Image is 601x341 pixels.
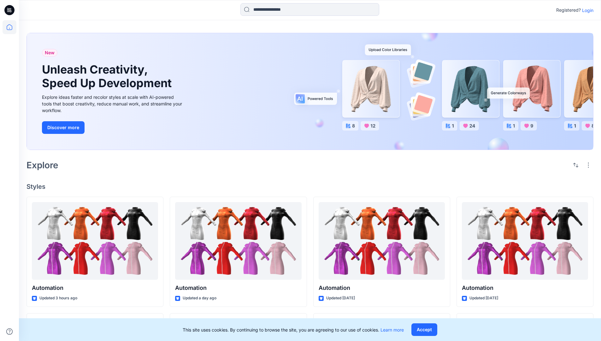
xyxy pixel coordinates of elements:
[39,295,77,302] p: Updated 3 hours ago
[42,63,174,90] h1: Unleash Creativity, Speed Up Development
[582,7,593,14] p: Login
[469,295,498,302] p: Updated [DATE]
[183,326,404,333] p: This site uses cookies. By continuing to browse the site, you are agreeing to our use of cookies.
[319,284,445,292] p: Automation
[175,202,301,280] a: Automation
[27,160,58,170] h2: Explore
[32,202,158,280] a: Automation
[42,94,184,114] div: Explore ideas faster and recolor styles at scale with AI-powered tools that boost creativity, red...
[42,121,85,134] button: Discover more
[183,295,216,302] p: Updated a day ago
[45,49,55,57] span: New
[462,284,588,292] p: Automation
[326,295,355,302] p: Updated [DATE]
[556,6,581,14] p: Registered?
[42,121,184,134] a: Discover more
[27,183,593,190] h4: Styles
[462,202,588,280] a: Automation
[175,284,301,292] p: Automation
[319,202,445,280] a: Automation
[380,327,404,332] a: Learn more
[411,323,437,336] button: Accept
[32,284,158,292] p: Automation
